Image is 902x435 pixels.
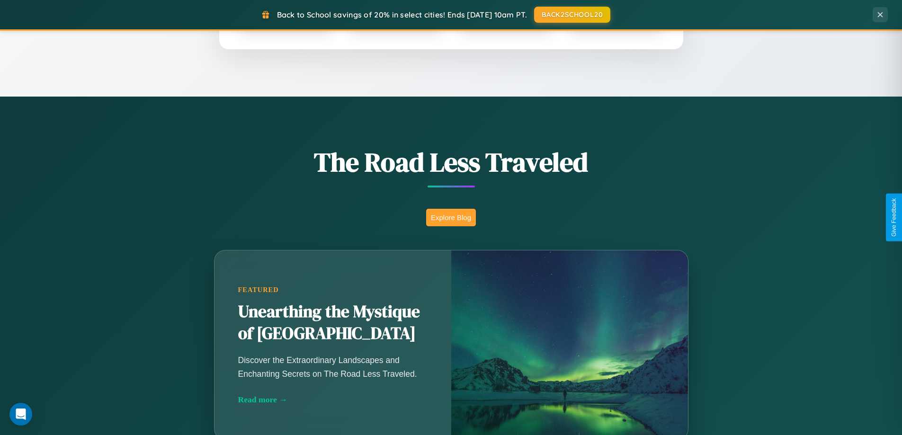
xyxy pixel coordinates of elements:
[238,395,428,405] div: Read more →
[167,144,735,180] h1: The Road Less Traveled
[534,7,610,23] button: BACK2SCHOOL20
[426,209,476,226] button: Explore Blog
[9,403,32,426] div: Open Intercom Messenger
[277,10,527,19] span: Back to School savings of 20% in select cities! Ends [DATE] 10am PT.
[238,354,428,380] p: Discover the Extraordinary Landscapes and Enchanting Secrets on The Road Less Traveled.
[238,286,428,294] div: Featured
[891,198,897,237] div: Give Feedback
[238,301,428,345] h2: Unearthing the Mystique of [GEOGRAPHIC_DATA]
